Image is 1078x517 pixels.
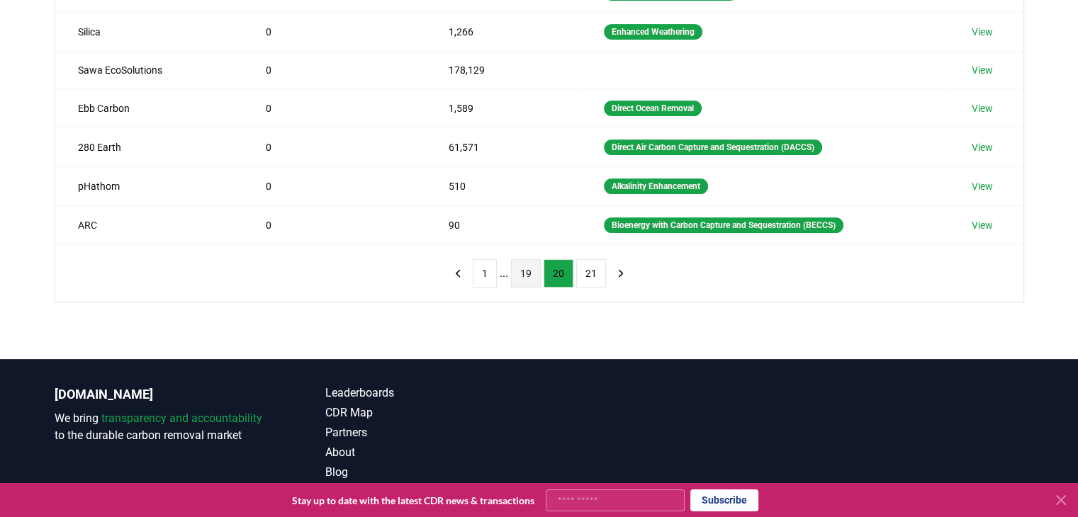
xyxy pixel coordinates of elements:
[55,410,269,444] p: We bring to the durable carbon removal market
[446,259,470,288] button: previous page
[243,205,426,244] td: 0
[426,51,581,89] td: 178,129
[604,101,702,116] div: Direct Ocean Removal
[243,166,426,205] td: 0
[426,205,581,244] td: 90
[544,259,573,288] button: 20
[972,179,993,193] a: View
[609,259,633,288] button: next page
[243,51,426,89] td: 0
[604,24,702,40] div: Enhanced Weathering
[243,12,426,51] td: 0
[604,140,822,155] div: Direct Air Carbon Capture and Sequestration (DACCS)
[972,101,993,115] a: View
[243,127,426,166] td: 0
[426,89,581,127] td: 1,589
[426,166,581,205] td: 510
[473,259,497,288] button: 1
[604,178,708,194] div: Alkalinity Enhancement
[972,218,993,232] a: View
[325,464,539,481] a: Blog
[55,51,244,89] td: Sawa EcoSolutions
[511,259,541,288] button: 19
[972,140,993,154] a: View
[325,424,539,441] a: Partners
[101,411,262,425] span: transparency and accountability
[426,127,581,166] td: 61,571
[55,127,244,166] td: 280 Earth
[55,385,269,404] p: [DOMAIN_NAME]
[243,89,426,127] td: 0
[55,166,244,205] td: pHathom
[576,259,606,288] button: 21
[55,12,244,51] td: Silica
[500,265,508,282] li: ...
[55,205,244,244] td: ARC
[325,385,539,402] a: Leaderboards
[972,63,993,77] a: View
[325,444,539,461] a: About
[325,404,539,421] a: CDR Map
[604,217,843,233] div: Bioenergy with Carbon Capture and Sequestration (BECCS)
[972,25,993,39] a: View
[426,12,581,51] td: 1,266
[55,89,244,127] td: Ebb Carbon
